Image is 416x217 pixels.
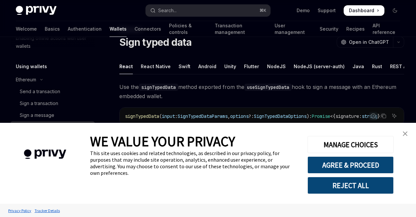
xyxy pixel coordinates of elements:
[11,121,95,133] a: Sign typed data
[215,21,267,37] a: Transaction management
[198,59,216,74] div: Android
[362,113,378,119] span: string
[378,113,380,119] span: }
[390,112,399,120] button: Ask AI
[11,109,95,121] a: Sign a message
[125,113,159,119] span: signTypedData
[20,88,60,95] div: Send a transaction
[159,113,162,119] span: (
[294,59,345,74] div: NodeJS (server-auth)
[254,113,306,119] span: SignTypedDataOptions
[146,5,270,16] button: Open search
[16,76,36,84] div: Ethereum
[7,205,33,216] a: Privacy Policy
[249,113,254,119] span: ?:
[16,6,57,15] img: dark logo
[335,113,359,119] span: signature
[11,86,95,97] a: Send a transaction
[228,113,230,119] span: ,
[318,7,336,14] a: Support
[307,177,394,194] button: REJECT ALL
[344,5,384,16] a: Dashboard
[175,113,178,119] span: :
[244,59,259,74] div: Flutter
[346,21,365,37] a: Recipes
[11,74,95,86] button: Toggle Ethereum section
[390,5,400,16] button: Toggle dark mode
[337,37,393,48] button: Open in ChatGPT
[110,21,127,37] a: Wallets
[359,113,362,119] span: :
[403,131,407,136] img: close banner
[158,7,177,14] div: Search...
[90,150,298,176] div: This site uses cookies and related technologies, as described in our privacy policy, for purposes...
[162,113,175,119] span: input
[119,82,404,101] span: Use the method exported from the hook to sign a message with an Ethereum embedded wallet.
[68,21,102,37] a: Authentication
[139,84,178,91] code: signTypedData
[45,21,60,37] a: Basics
[230,113,249,119] span: options
[224,59,236,74] div: Unity
[372,59,382,74] div: Rust
[119,36,191,48] h1: Sign typed data
[307,156,394,174] button: AGREE & PROCEED
[307,136,394,153] button: MANAGE CHOICES
[16,63,47,70] h5: Using wallets
[141,59,171,74] div: React Native
[312,113,330,119] span: Promise
[169,21,207,37] a: Policies & controls
[320,21,338,37] a: Security
[373,21,400,37] a: API reference
[349,39,389,45] span: Open in ChatGPT
[33,205,61,216] a: Tracker Details
[135,21,161,37] a: Connectors
[330,113,333,119] span: <
[179,59,190,74] div: Swift
[90,133,235,150] span: WE VALUE YOUR PRIVACY
[353,59,364,74] div: Java
[297,7,310,14] a: Demo
[259,8,266,13] span: ⌘ K
[275,21,312,37] a: User management
[306,113,312,119] span: ):
[399,127,412,140] a: close banner
[349,7,374,14] span: Dashboard
[20,111,54,119] div: Sign a message
[244,84,292,91] code: useSignTypedData
[267,59,286,74] div: NodeJS
[119,59,133,74] div: React
[10,140,80,169] img: company logo
[369,112,378,120] button: Report incorrect code
[333,113,335,119] span: {
[178,113,228,119] span: SignTypedDataParams
[16,21,37,37] a: Welcome
[11,97,95,109] a: Sign a transaction
[390,59,411,74] div: REST API
[379,112,388,120] button: Copy the contents from the code block
[20,99,58,107] div: Sign a transaction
